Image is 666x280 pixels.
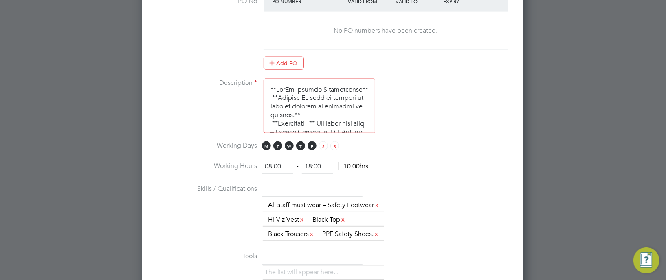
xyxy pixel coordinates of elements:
[374,229,379,240] a: x
[155,162,257,170] label: Working Hours
[295,162,300,170] span: ‐
[285,141,294,150] span: W
[340,214,346,225] a: x
[330,141,339,150] span: S
[155,252,257,261] label: Tools
[264,57,304,70] button: Add PO
[272,26,500,35] div: No PO numbers have been created.
[265,214,308,225] li: HI Viz Vest
[265,267,342,278] li: The list will appear here...
[319,141,328,150] span: S
[633,247,659,273] button: Engage Resource Center
[155,79,257,87] label: Description
[155,185,257,193] label: Skills / Qualifications
[308,141,317,150] span: F
[265,229,318,240] li: Black Trousers
[273,141,282,150] span: T
[262,141,271,150] span: M
[309,214,349,225] li: Black Top
[302,159,333,174] input: 17:00
[299,214,305,225] a: x
[319,229,382,240] li: PPE Safety Shoes.
[265,200,383,211] li: All staff must wear – Safety Footwear
[339,162,368,170] span: 10.00hrs
[262,159,293,174] input: 08:00
[374,200,380,210] a: x
[309,229,314,240] a: x
[155,141,257,150] label: Working Days
[296,141,305,150] span: T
